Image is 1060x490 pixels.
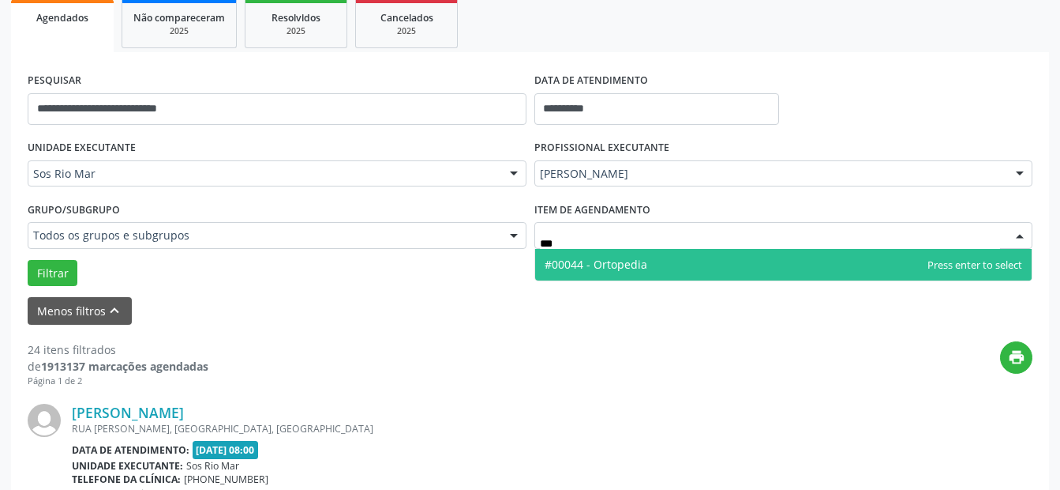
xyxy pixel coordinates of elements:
button: Menos filtroskeyboard_arrow_up [28,297,132,325]
label: UNIDADE EXECUTANTE [28,136,136,160]
div: 2025 [367,25,446,37]
span: Sos Rio Mar [186,459,239,473]
span: [DATE] 08:00 [193,441,259,459]
b: Data de atendimento: [72,443,189,457]
span: Resolvidos [272,11,320,24]
div: 24 itens filtrados [28,341,208,358]
label: PESQUISAR [28,69,81,93]
span: Todos os grupos e subgrupos [33,228,494,243]
img: img [28,404,61,437]
label: Item de agendamento [534,198,650,222]
span: Não compareceram [133,11,225,24]
span: Sos Rio Mar [33,166,494,182]
button: print [1000,341,1032,374]
div: Página 1 de 2 [28,375,208,388]
div: de [28,358,208,375]
label: Grupo/Subgrupo [28,198,120,222]
i: keyboard_arrow_up [106,302,123,319]
i: print [1008,349,1025,366]
b: Unidade executante: [72,459,183,473]
label: PROFISSIONAL EXECUTANTE [534,136,669,160]
div: 2025 [257,25,335,37]
div: RUA [PERSON_NAME], [GEOGRAPHIC_DATA], [GEOGRAPHIC_DATA] [72,422,796,435]
span: #00044 - Ortopedia [545,257,647,272]
span: Agendados [36,11,88,24]
span: Cancelados [380,11,433,24]
div: 2025 [133,25,225,37]
span: [PERSON_NAME] [540,166,1001,182]
strong: 1913137 marcações agendadas [41,359,208,374]
span: [PHONE_NUMBER] [184,473,268,486]
b: Telefone da clínica: [72,473,181,486]
label: DATA DE ATENDIMENTO [534,69,648,93]
a: [PERSON_NAME] [72,404,184,421]
button: Filtrar [28,260,77,287]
